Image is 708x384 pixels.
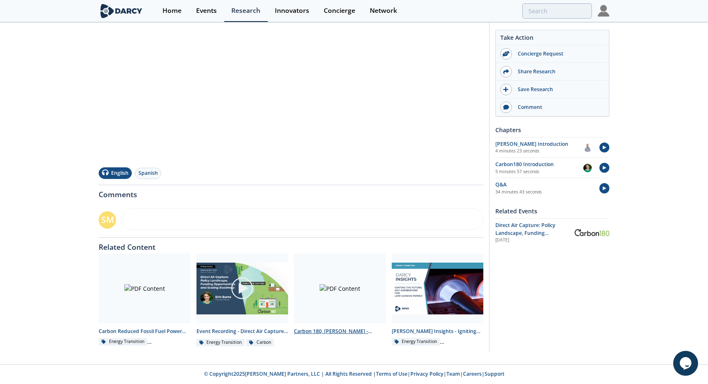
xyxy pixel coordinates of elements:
[522,3,592,19] input: Advanced Search
[275,7,309,14] div: Innovators
[324,7,355,14] div: Concierge
[99,328,191,335] div: Carbon Reduced Fossil Fuel Power Generation - Technology Landscape
[495,181,592,188] div: Q&A
[196,328,289,335] div: Event Recording - Direct Air Capture: Policy Landscape, Funding Opportunities, and Scaling Roadmap
[512,50,605,58] div: Concierge Request
[370,7,397,14] div: Network
[599,163,610,173] img: play-chapters.svg
[495,169,583,175] p: 5 minutes 57 seconds
[575,229,609,236] img: Carbon 180
[485,370,504,377] a: Support
[392,328,484,335] div: [PERSON_NAME] Insights - Igniting the Future: Oxy-Combustion for Low-carbon power
[599,142,610,153] img: play-chapters.svg
[410,370,444,377] a: Privacy Policy
[512,68,605,75] div: Share Research
[99,238,483,251] div: Related Content
[496,33,609,45] div: Take Action
[231,7,260,14] div: Research
[99,211,116,229] div: SM
[495,148,583,155] p: 4 minutes 23 seconds
[47,370,661,378] p: © Copyright 2025 [PERSON_NAME] Partners, LLC | All Rights Reserved | | | | |
[392,338,440,345] div: Energy Transition
[194,254,291,347] a: Video Content Event Recording - Direct Air Capture: Policy Landscape, Funding Opportunities, and ...
[583,164,592,172] img: StHC52BiRSaLrG8uA1w6
[376,370,407,377] a: Terms of Use
[599,183,610,193] img: play-chapters.svg
[389,254,487,347] a: Darcy Insights - Igniting the Future: Oxy-Combustion for Low-carbon power preview [PERSON_NAME] I...
[598,5,609,17] img: Profile
[246,339,274,346] div: Carbon
[463,370,482,377] a: Careers
[512,104,605,111] div: Comment
[495,123,609,137] div: Chapters
[99,185,483,198] div: Comments
[294,328,386,335] div: Carbon 180, [PERSON_NAME] - Presentation on Direct Air Capture
[291,254,389,347] a: PDF Content Carbon 180, [PERSON_NAME] - Presentation on Direct Air Capture
[230,277,254,300] img: play-chapters-gray.svg
[99,4,144,18] img: logo-wide.svg
[583,143,592,152] img: lennart.jpg
[96,254,194,347] a: PDF Content Carbon Reduced Fossil Fuel Power Generation - Technology Landscape Energy Transition
[673,351,700,376] iframe: chat widget
[495,222,609,244] a: Direct Air Capture: Policy Landscape, Funding Opportunities, and Scaling Roadmap [DATE] Carbon 180
[495,222,560,251] span: Direct Air Capture: Policy Landscape, Funding Opportunities, and Scaling Roadmap
[495,189,592,196] p: 34 minutes 43 seconds
[495,237,569,244] div: [DATE]
[99,338,147,345] div: Energy Transition
[196,339,245,346] div: Energy Transition
[196,263,289,314] img: Video Content
[196,7,217,14] div: Events
[162,7,182,14] div: Home
[495,140,583,148] div: [PERSON_NAME] Introduction
[495,161,583,168] div: Carbon180 Introduction
[446,370,460,377] a: Team
[512,86,605,93] div: Save Research
[495,204,609,218] div: Related Events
